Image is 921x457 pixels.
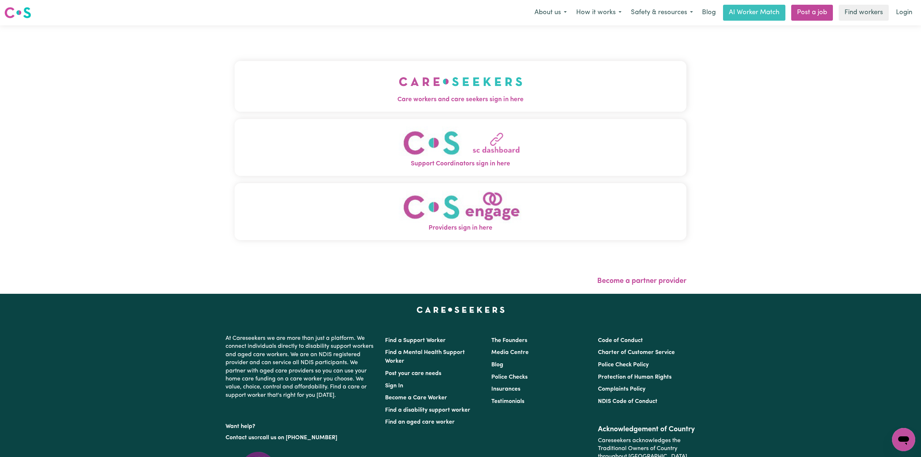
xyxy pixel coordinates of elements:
a: call us on [PHONE_NUMBER] [260,435,337,441]
span: Care workers and care seekers sign in here [235,95,686,104]
p: Want help? [226,420,376,431]
a: NDIS Code of Conduct [598,399,657,404]
span: Providers sign in here [235,223,686,233]
p: or [226,431,376,445]
a: Careseekers logo [4,4,31,21]
a: Login [892,5,917,21]
button: How it works [571,5,626,20]
a: Blog [491,362,503,368]
a: Protection of Human Rights [598,374,672,380]
a: Find a Mental Health Support Worker [385,350,465,364]
a: Media Centre [491,350,529,355]
button: About us [530,5,571,20]
button: Providers sign in here [235,183,686,240]
a: Find a disability support worker [385,407,470,413]
a: Charter of Customer Service [598,350,675,355]
button: Support Coordinators sign in here [235,119,686,176]
a: Become a Care Worker [385,395,447,401]
button: Safety & resources [626,5,698,20]
button: Care workers and care seekers sign in here [235,61,686,112]
a: Become a partner provider [597,277,686,285]
a: Sign In [385,383,403,389]
a: The Founders [491,338,527,343]
span: Support Coordinators sign in here [235,159,686,169]
a: Find a Support Worker [385,338,446,343]
a: Blog [698,5,720,21]
a: Insurances [491,386,520,392]
iframe: Button to launch messaging window [892,428,915,451]
a: Police Checks [491,374,528,380]
a: AI Worker Match [723,5,785,21]
h2: Acknowledgement of Country [598,425,695,434]
a: Contact us [226,435,254,441]
img: Careseekers logo [4,6,31,19]
a: Post your care needs [385,371,441,376]
a: Police Check Policy [598,362,649,368]
a: Find workers [839,5,889,21]
a: Careseekers home page [417,307,505,313]
a: Code of Conduct [598,338,643,343]
a: Complaints Policy [598,386,645,392]
p: At Careseekers we are more than just a platform. We connect individuals directly to disability su... [226,332,376,402]
a: Find an aged care worker [385,419,455,425]
a: Post a job [791,5,833,21]
a: Testimonials [491,399,524,404]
